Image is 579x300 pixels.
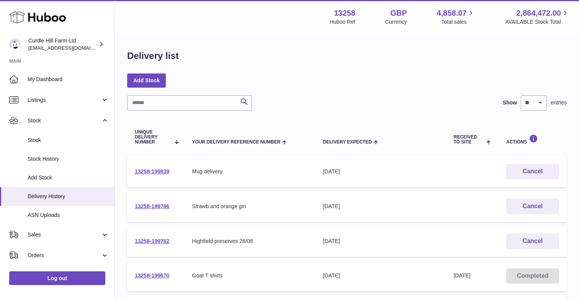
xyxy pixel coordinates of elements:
[505,8,570,26] a: 2,864,472.00 AVAILABLE Stock Total
[28,37,97,52] div: Curdle Hill Farm Ltd
[437,8,467,18] span: 4,858.07
[506,199,559,214] button: Cancel
[28,193,109,200] span: Delivery History
[135,168,169,174] a: 13258-199839
[135,238,169,244] a: 13258-199762
[551,99,567,106] span: entries
[9,39,21,50] img: will@diddlysquatfarmshop.com
[330,18,355,26] div: Huboo Ref
[323,140,372,145] span: Delivery Expected
[506,134,559,145] div: Actions
[505,18,570,26] span: AVAILABLE Stock Total
[516,8,561,18] span: 2,864,472.00
[28,45,113,51] span: [EMAIL_ADDRESS][DOMAIN_NAME]
[28,252,101,259] span: Orders
[437,8,476,26] a: 4,858.07 Total sales
[323,272,438,279] div: [DATE]
[135,203,169,209] a: 13258-199786
[506,233,559,249] button: Cancel
[9,271,105,285] a: Log out
[323,203,438,210] div: [DATE]
[135,130,170,145] span: Unique Delivery Number
[28,137,109,144] span: Stock
[506,164,559,179] button: Cancel
[453,272,470,279] span: [DATE]
[390,8,407,18] strong: GBP
[135,272,169,279] a: 13258-199670
[192,168,308,175] div: Mug delivery
[453,135,484,145] span: Received to Site
[28,231,101,238] span: Sales
[192,203,308,210] div: Strawb and orange gin
[28,212,109,219] span: ASN Uploads
[28,155,109,163] span: Stock History
[192,140,281,145] span: Your Delivery Reference Number
[441,18,475,26] span: Total sales
[192,272,308,279] div: Goat T shirts
[28,76,109,83] span: My Dashboard
[323,238,438,245] div: [DATE]
[334,8,355,18] strong: 13258
[28,96,101,104] span: Listings
[503,99,517,106] label: Show
[127,73,166,87] a: Add Stock
[28,117,101,124] span: Stock
[127,50,179,62] h1: Delivery list
[323,168,438,175] div: [DATE]
[192,238,308,245] div: Highfield preserves 28/08
[385,18,407,26] div: Currency
[28,174,109,181] span: Add Stock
